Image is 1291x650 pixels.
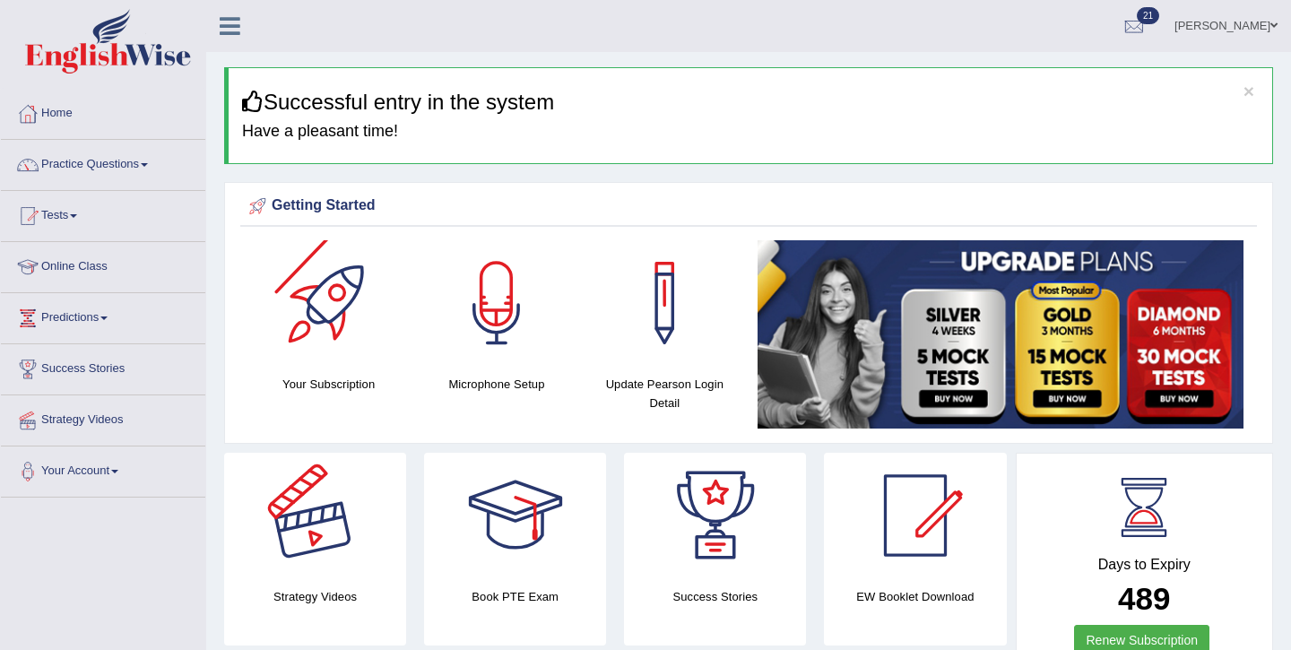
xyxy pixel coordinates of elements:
[242,123,1259,141] h4: Have a pleasant time!
[1,446,205,491] a: Your Account
[224,587,406,606] h4: Strategy Videos
[242,91,1259,114] h3: Successful entry in the system
[1,140,205,185] a: Practice Questions
[1243,82,1254,100] button: ×
[1036,557,1253,573] h4: Days to Expiry
[1,344,205,389] a: Success Stories
[254,375,403,394] h4: Your Subscription
[758,240,1243,429] img: small5.jpg
[1118,581,1170,616] b: 489
[1,395,205,440] a: Strategy Videos
[1,242,205,287] a: Online Class
[421,375,571,394] h4: Microphone Setup
[624,587,806,606] h4: Success Stories
[1,89,205,134] a: Home
[1137,7,1159,24] span: 21
[424,587,606,606] h4: Book PTE Exam
[1,293,205,338] a: Predictions
[1,191,205,236] a: Tests
[824,587,1006,606] h4: EW Booklet Download
[245,193,1252,220] div: Getting Started
[590,375,740,412] h4: Update Pearson Login Detail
